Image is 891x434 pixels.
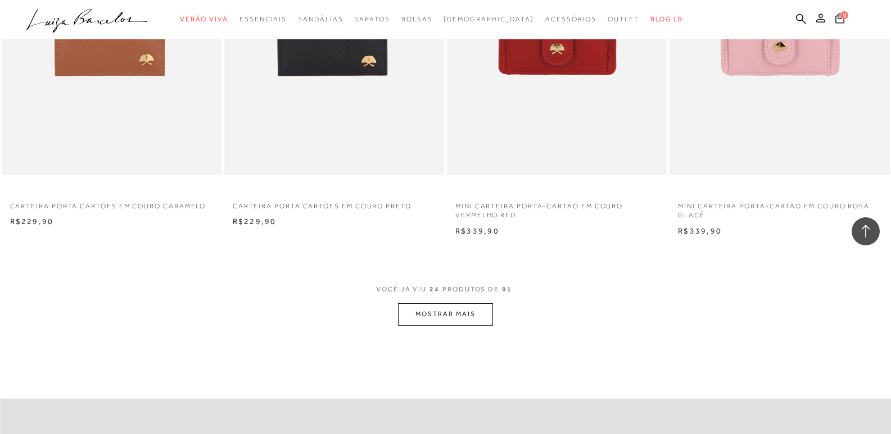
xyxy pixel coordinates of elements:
a: categoryNavScreenReaderText [354,9,390,30]
a: CARTEIRA PORTA CARTÕES EM COURO PRETO [224,195,444,211]
a: BLOG LB [650,9,683,30]
span: Sapatos [354,15,390,23]
a: CARTEIRA PORTA CARTÕES EM COURO CARAMELO [2,195,221,211]
span: R$339,90 [678,226,722,235]
a: categoryNavScreenReaderText [239,9,287,30]
span: R$229,90 [10,217,54,226]
button: MOSTRAR MAIS [398,303,492,325]
span: VOCÊ JÁ VIU PRODUTOS DE [376,285,515,293]
a: categoryNavScreenReaderText [401,9,433,30]
a: MINI CARTEIRA PORTA-CARTÃO EM COURO ROSA GLACÊ [670,195,889,221]
span: Outlet [608,15,639,23]
span: Acessórios [545,15,596,23]
span: BLOG LB [650,15,683,23]
a: categoryNavScreenReaderText [545,9,596,30]
span: R$339,90 [455,226,499,235]
button: 0 [832,12,848,28]
a: MINI CARTEIRA PORTA-CARTÃO EM COURO VERMELHO RED [447,195,667,221]
span: Verão Viva [180,15,228,23]
span: Bolsas [401,15,433,23]
a: categoryNavScreenReaderText [608,9,639,30]
span: R$229,90 [233,217,277,226]
span: Essenciais [239,15,287,23]
span: 0 [840,11,848,19]
span: 24 [429,285,440,293]
span: [DEMOGRAPHIC_DATA] [444,15,534,23]
a: categoryNavScreenReaderText [180,9,228,30]
span: 91 [502,285,512,293]
span: Sandálias [298,15,343,23]
a: categoryNavScreenReaderText [298,9,343,30]
a: noSubCategoriesText [444,9,534,30]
